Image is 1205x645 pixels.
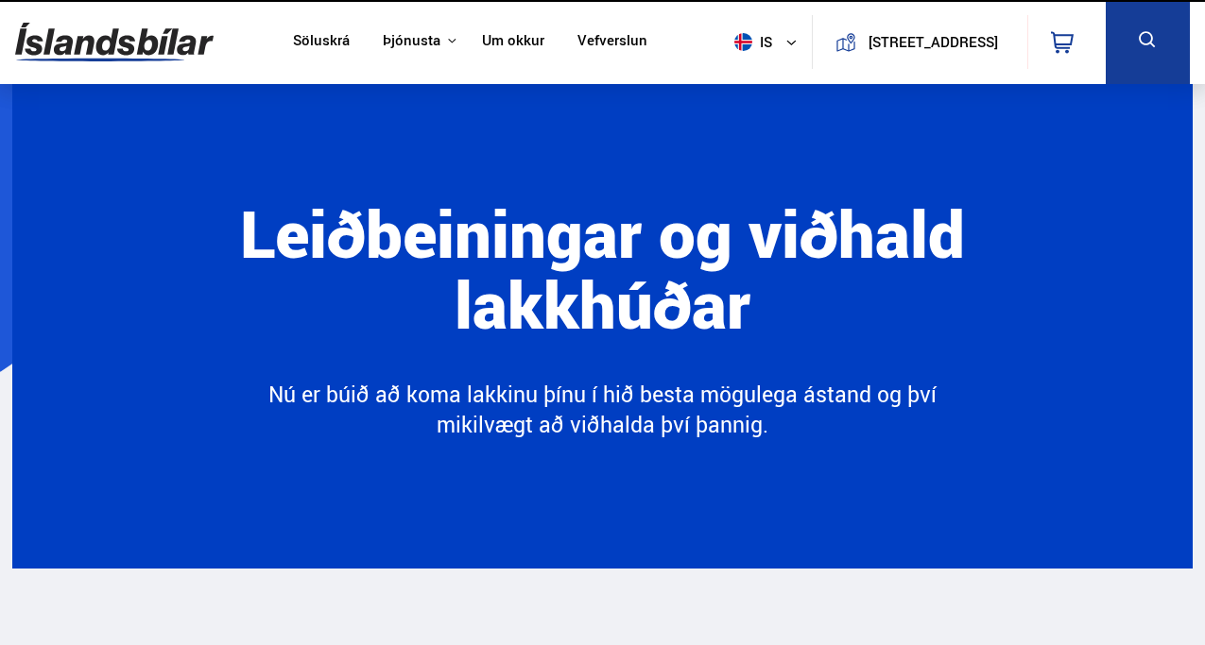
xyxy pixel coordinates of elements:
a: [STREET_ADDRESS] [823,15,1016,69]
a: Vefverslun [577,32,647,52]
h1: Leiðbeiningar og viðhald lakkhúðar [171,197,1034,380]
a: Söluskrá [293,32,350,52]
button: Þjónusta [383,32,440,50]
img: G0Ugv5HjCgRt.svg [15,11,214,73]
button: is [727,14,812,70]
p: Nú er búið að koma lakkinu þínu í hið besta mögulega ástand og því mikilvægt að viðhalda því þannig. [257,380,947,439]
button: [STREET_ADDRESS] [864,34,1003,50]
span: is [727,33,774,51]
img: svg+xml;base64,PHN2ZyB4bWxucz0iaHR0cDovL3d3dy53My5vcmcvMjAwMC9zdmciIHdpZHRoPSI1MTIiIGhlaWdodD0iNT... [734,33,752,51]
a: Um okkur [482,32,544,52]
